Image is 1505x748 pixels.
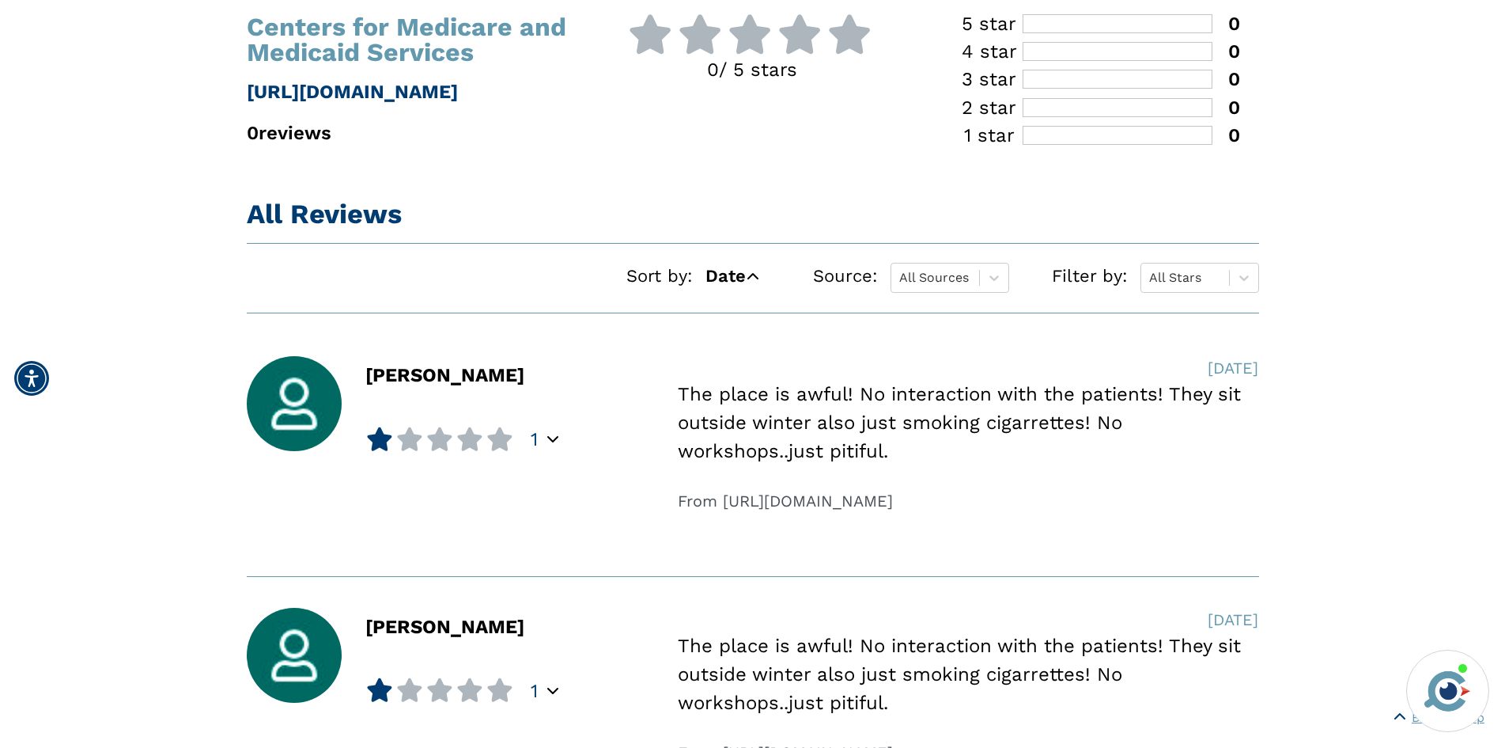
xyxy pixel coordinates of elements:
div: Accessibility Menu [14,361,49,396]
div: Popover trigger [547,430,558,449]
span: Source: [813,266,878,286]
span: Date [705,263,746,289]
h1: Centers for Medicare and Medicaid Services [247,14,569,65]
p: [URL][DOMAIN_NAME] [247,78,569,106]
img: user_avatar.jpg [247,356,342,451]
img: avatar [1420,664,1474,718]
div: 0 [1212,126,1240,145]
div: 5 star [955,14,1023,33]
div: From [URL][DOMAIN_NAME] [678,489,1258,513]
div: 3 star [955,70,1023,89]
div: 0 [1212,70,1240,89]
p: 0 reviews [247,119,569,147]
div: 0 [1212,14,1240,33]
div: 2 star [955,98,1023,117]
div: 0 [1212,42,1240,61]
span: Filter by: [1052,266,1128,286]
div: The place is awful! No interaction with the patients! They sit outside winter also just smoking c... [678,632,1258,717]
span: Back to Top [1412,708,1484,727]
span: 1 [531,427,538,451]
div: [PERSON_NAME] [365,617,524,703]
p: 0 / 5 stars [592,55,913,84]
div: Popover trigger [547,682,558,701]
div: 0 [1212,98,1240,117]
div: [DATE] [1208,356,1258,380]
span: 1 [531,679,538,703]
iframe: iframe [1192,424,1489,640]
div: 4 star [955,42,1023,61]
img: user_avatar.jpg [247,608,342,703]
h1: All Reviews [247,198,1259,230]
span: Sort by: [626,266,693,286]
div: The place is awful! No interaction with the patients! They sit outside winter also just smoking c... [678,380,1258,465]
div: [PERSON_NAME] [365,366,524,451]
div: 1 star [955,126,1023,145]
